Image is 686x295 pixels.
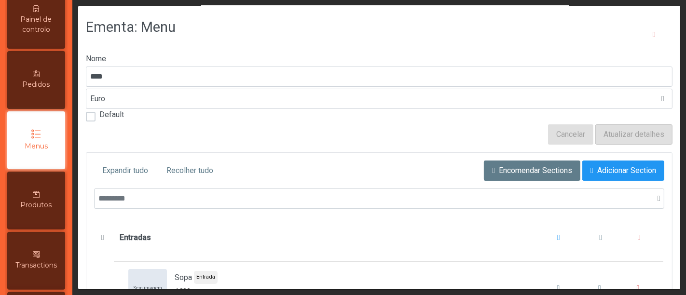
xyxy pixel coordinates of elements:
span: Pedidos [23,80,50,90]
h3: Ementa: Menu [86,17,176,37]
span: 4.00€ [175,286,190,295]
label: Default [99,111,124,119]
button: Expandir tudo [94,161,156,181]
label: Nome [86,53,672,65]
button: Recolher tudo [158,161,221,181]
span: Sem imagem [134,284,162,292]
span: Menus [25,141,48,151]
span: Painel de controlo [10,14,63,35]
span: Adicionar Section [597,165,656,176]
span: Recolher tudo [166,165,213,176]
div: Entradas [95,214,663,262]
span: Entrada [196,273,215,282]
span: Sopa [175,272,192,283]
span: Euro [86,89,654,108]
button: Encomendar Sections [484,161,580,181]
span: Produtos [21,200,52,210]
span: Transactions [15,260,57,270]
b: Entradas [120,232,151,243]
span: Expandir tudo [102,165,148,176]
button: Adicionar Section [582,161,664,181]
span: Encomendar Sections [499,165,572,176]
